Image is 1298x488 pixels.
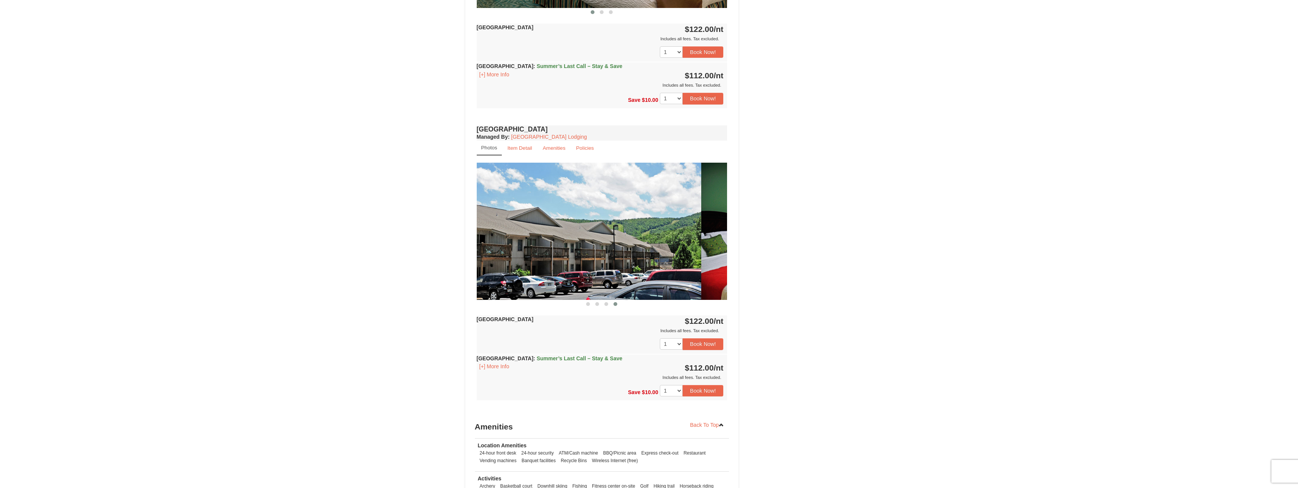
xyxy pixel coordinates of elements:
[685,419,729,431] a: Back To Top
[642,97,658,103] span: $10.00
[571,141,599,155] a: Policies
[477,125,727,133] h4: [GEOGRAPHIC_DATA]
[683,338,724,350] button: Book Now!
[477,81,724,89] div: Includes all fees. Tax excluded.
[681,449,707,457] li: Restaurant
[628,389,640,395] span: Save
[714,363,724,372] span: /nt
[628,97,640,103] span: Save
[519,449,555,457] li: 24-hour security
[543,145,566,151] small: Amenities
[714,317,724,325] span: /nt
[475,419,729,434] h3: Amenities
[685,317,724,325] strong: $122.00
[477,70,512,79] button: [+] More Info
[642,389,658,395] span: $10.00
[477,327,724,334] div: Includes all fees. Tax excluded.
[683,385,724,396] button: Book Now!
[478,442,527,448] strong: Location Amenities
[477,141,502,155] a: Photos
[576,145,594,151] small: Policies
[639,449,680,457] li: Express check-out
[683,46,724,58] button: Book Now!
[520,457,558,464] li: Banquet facilities
[477,362,512,371] button: [+] More Info
[503,141,537,155] a: Item Detail
[478,475,501,482] strong: Activities
[537,63,623,69] span: Summer’s Last Call – Stay & Save
[701,163,952,300] img: 18876286-41-233aa5f3.jpg
[601,449,638,457] li: BBQ/Picnic area
[559,457,589,464] li: Recycle Bins
[481,145,497,151] small: Photos
[477,63,623,69] strong: [GEOGRAPHIC_DATA]
[590,457,640,464] li: Wireless Internet (free)
[685,363,714,372] span: $112.00
[537,355,623,361] span: Summer’s Last Call – Stay & Save
[683,93,724,104] button: Book Now!
[477,374,724,381] div: Includes all fees. Tax excluded.
[714,25,724,33] span: /nt
[477,316,534,322] strong: [GEOGRAPHIC_DATA]
[477,134,510,140] strong: :
[557,449,600,457] li: ATM/Cash machine
[477,24,534,30] strong: [GEOGRAPHIC_DATA]
[508,145,532,151] small: Item Detail
[533,63,535,69] span: :
[685,71,714,80] span: $112.00
[477,355,623,361] strong: [GEOGRAPHIC_DATA]
[478,457,519,464] li: Vending machines
[477,134,508,140] span: Managed By
[685,25,724,33] strong: $122.00
[538,141,571,155] a: Amenities
[511,134,587,140] a: [GEOGRAPHIC_DATA] Lodging
[451,163,701,300] img: 18876286-40-c42fb63f.jpg
[533,355,535,361] span: :
[714,71,724,80] span: /nt
[477,35,724,43] div: Includes all fees. Tax excluded.
[478,449,519,457] li: 24-hour front desk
